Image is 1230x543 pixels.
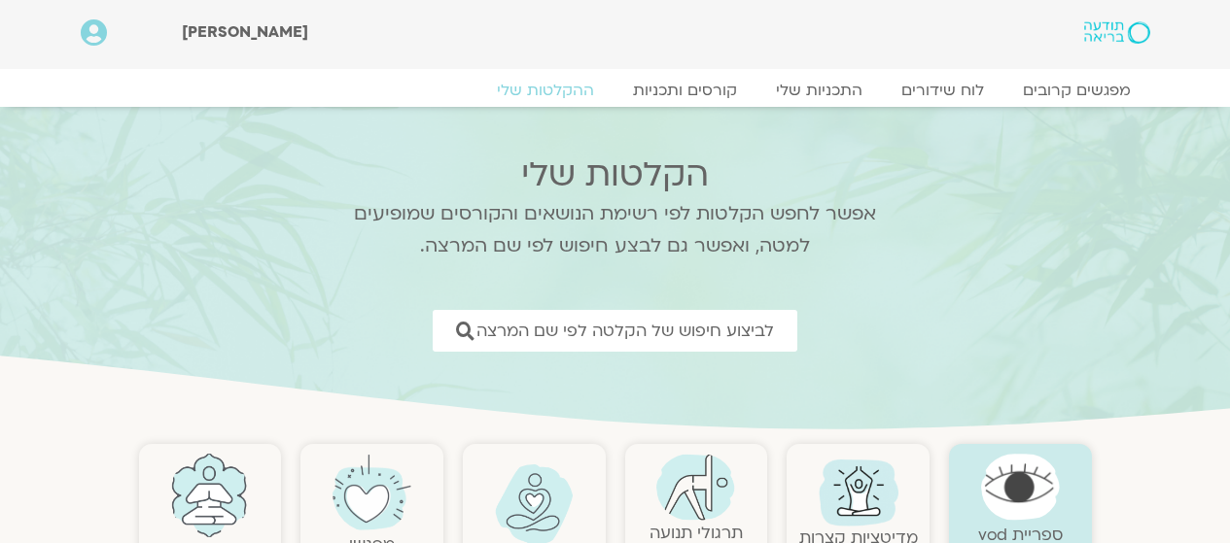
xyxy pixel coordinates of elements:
[329,155,902,194] h2: הקלטות שלי
[1003,81,1150,100] a: מפגשים קרובים
[182,21,308,43] span: [PERSON_NAME]
[882,81,1003,100] a: לוח שידורים
[477,81,614,100] a: ההקלטות שלי
[476,322,774,340] span: לביצוע חיפוש של הקלטה לפי שם המרצה
[614,81,756,100] a: קורסים ותכניות
[433,310,797,352] a: לביצוע חיפוש של הקלטה לפי שם המרצה
[756,81,882,100] a: התכניות שלי
[329,198,902,262] p: אפשר לחפש הקלטות לפי רשימת הנושאים והקורסים שמופיעים למטה, ואפשר גם לבצע חיפוש לפי שם המרצה.
[81,81,1150,100] nav: Menu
